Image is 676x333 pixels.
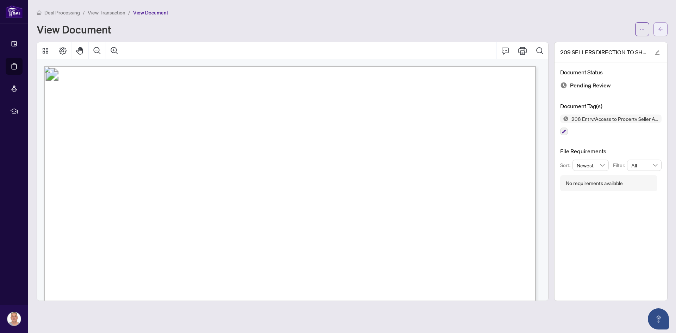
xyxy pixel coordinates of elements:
[128,8,130,17] li: /
[560,102,662,110] h4: Document Tag(s)
[560,82,567,89] img: Document Status
[631,160,657,171] span: All
[83,8,85,17] li: /
[560,48,648,56] span: 209 SELLERS DIRECTION TO SHARE SIGNED [DATE].pdf
[7,312,21,326] img: Profile Icon
[6,5,23,18] img: logo
[577,160,605,171] span: Newest
[640,27,645,32] span: ellipsis
[560,161,572,169] p: Sort:
[658,27,663,32] span: arrow-left
[569,116,662,121] span: 208 Entry/Access to Property Seller Acknowledgement
[655,50,660,55] span: edit
[37,24,111,35] h1: View Document
[88,10,125,16] span: View Transaction
[560,147,662,155] h4: File Requirements
[566,179,623,187] div: No requirements available
[570,81,611,90] span: Pending Review
[44,10,80,16] span: Deal Processing
[560,68,662,76] h4: Document Status
[37,10,42,15] span: home
[648,308,669,329] button: Open asap
[560,115,569,123] img: Status Icon
[613,161,627,169] p: Filter:
[133,10,168,16] span: View Document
